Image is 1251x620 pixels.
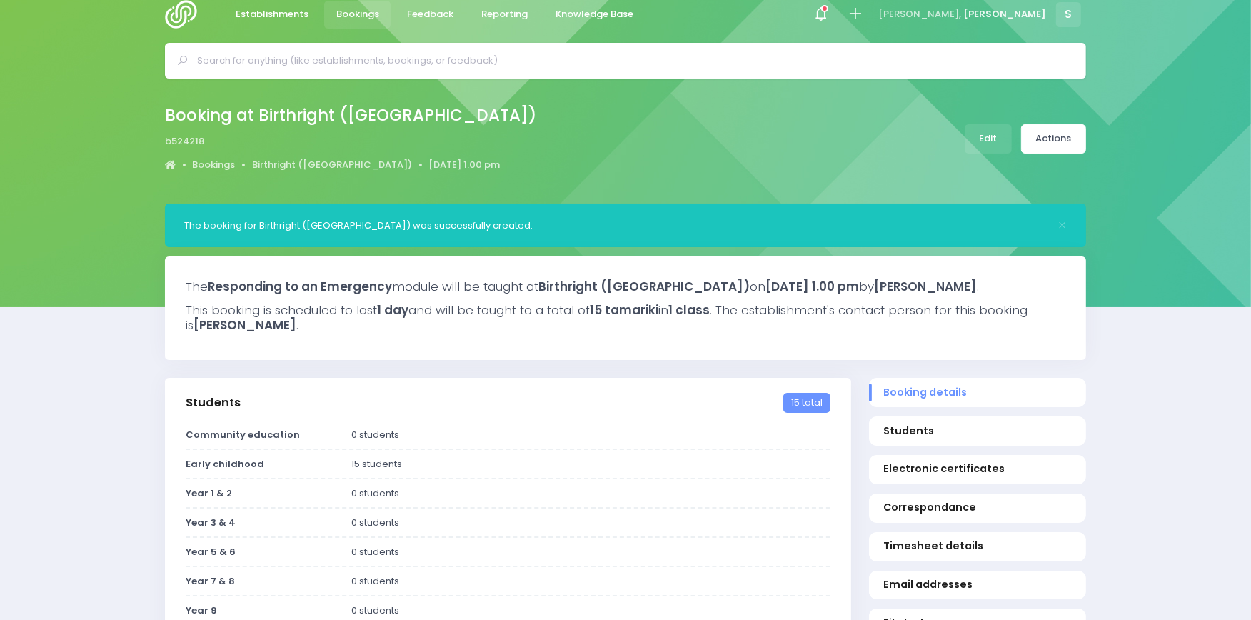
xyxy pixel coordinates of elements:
[469,1,539,29] a: Reporting
[1056,2,1081,27] span: S
[186,604,217,617] strong: Year 9
[186,574,235,588] strong: Year 7 & 8
[186,516,236,529] strong: Year 3 & 4
[883,500,1072,515] span: Correspondance
[343,604,840,618] div: 0 students
[377,301,408,319] strong: 1 day
[324,1,391,29] a: Bookings
[407,7,453,21] span: Feedback
[343,516,840,530] div: 0 students
[197,50,1066,71] input: Search for anything (like establishments, bookings, or feedback)
[194,316,296,334] strong: [PERSON_NAME]
[343,428,840,442] div: 0 students
[883,539,1072,554] span: Timesheet details
[883,424,1072,439] span: Students
[869,416,1086,446] a: Students
[556,7,633,21] span: Knowledge Base
[668,301,710,319] strong: 1 class
[883,385,1072,400] span: Booking details
[186,545,236,559] strong: Year 5 & 6
[236,7,308,21] span: Establishments
[1021,124,1086,154] a: Actions
[186,428,300,441] strong: Community education
[165,134,204,149] span: b524218
[874,278,977,295] strong: [PERSON_NAME]
[186,396,241,410] h3: Students
[343,545,840,559] div: 0 students
[538,278,750,295] strong: Birthright ([GEOGRAPHIC_DATA])
[343,574,840,589] div: 0 students
[186,303,1065,332] h3: This booking is scheduled to last and will be taught to a total of in . The establishment's conta...
[208,278,392,295] strong: Responding to an Emergency
[783,393,830,413] span: 15 total
[481,7,528,21] span: Reporting
[883,461,1072,476] span: Electronic certificates
[343,486,840,501] div: 0 students
[964,7,1047,21] span: [PERSON_NAME]
[869,378,1086,407] a: Booking details
[869,494,1086,523] a: Correspondance
[869,571,1086,600] a: Email addresses
[869,455,1086,484] a: Electronic certificates
[869,532,1086,561] a: Timesheet details
[395,1,465,29] a: Feedback
[1057,221,1067,230] button: Close
[965,124,1012,154] a: Edit
[165,106,536,125] h2: Booking at Birthright ([GEOGRAPHIC_DATA])
[186,457,264,471] strong: Early childhood
[878,7,961,21] span: [PERSON_NAME],
[252,158,412,172] a: Birthright ([GEOGRAPHIC_DATA])
[336,7,379,21] span: Bookings
[765,278,859,295] strong: [DATE] 1.00 pm
[543,1,645,29] a: Knowledge Base
[186,486,232,500] strong: Year 1 & 2
[184,219,1048,233] div: The booking for Birthright ([GEOGRAPHIC_DATA]) was successfully created.
[883,577,1072,592] span: Email addresses
[429,158,501,172] a: [DATE] 1.00 pm
[193,158,236,172] a: Bookings
[186,279,1065,294] h3: The module will be taught at on by .
[590,301,658,319] strong: 15 tamariki
[223,1,320,29] a: Establishments
[343,457,840,471] div: 15 students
